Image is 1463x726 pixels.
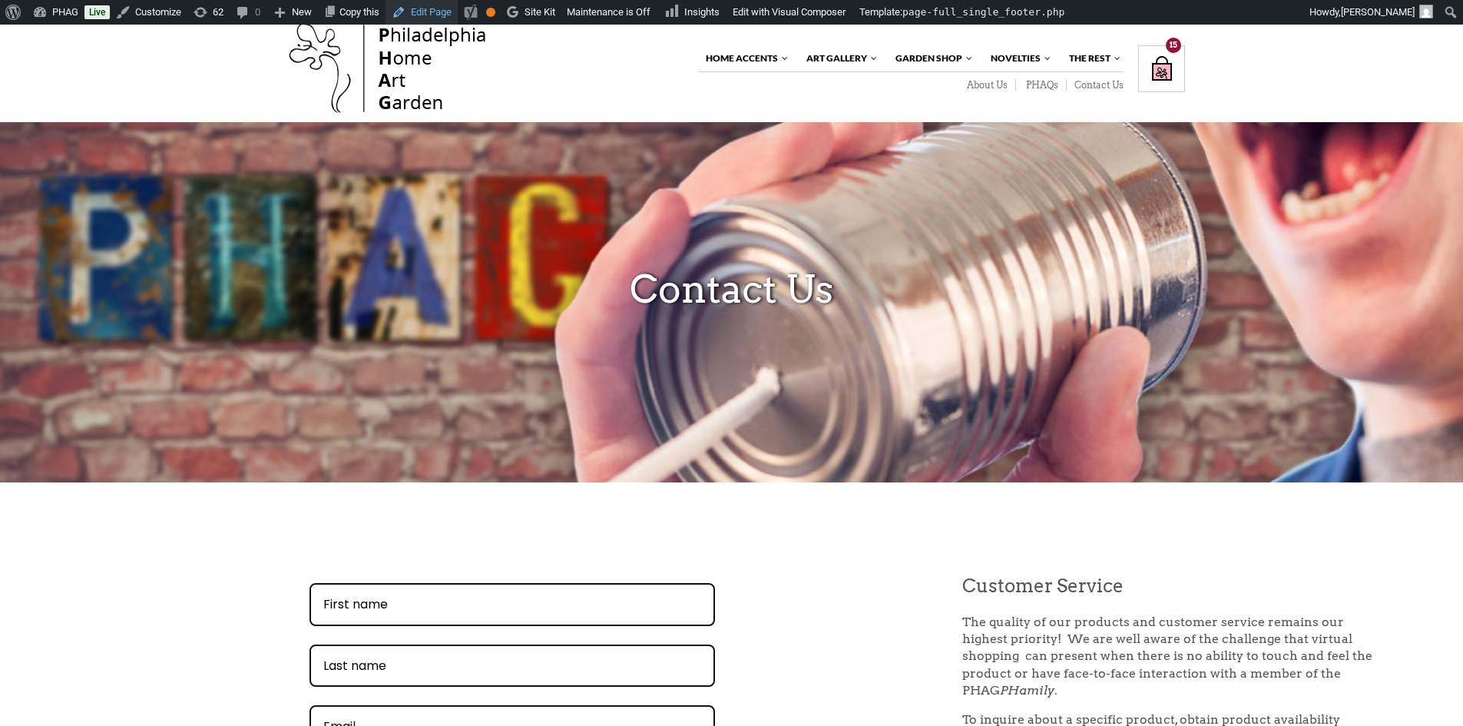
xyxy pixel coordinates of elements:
a: Art Gallery [799,45,879,71]
a: Home Accents [698,45,789,71]
div: 15 [1166,38,1181,53]
a: Garden Shop [888,45,974,71]
h3: Contact Us [12,254,1451,323]
a: The Rest [1061,45,1122,71]
a: Contact Us [1067,79,1124,91]
span: Site Kit [525,6,555,18]
span: page-full_single_footer.php [902,6,1064,18]
a: Novelties [983,45,1052,71]
h1: Customer Service [962,574,1378,613]
a: PHAQs [1016,79,1067,91]
span: Insights [684,6,720,18]
h4: The quality of our products and customer service remains our highest priority! We are well aware ... [962,614,1378,711]
input: FirstName field [309,583,715,625]
span: [PERSON_NAME] [1341,6,1415,18]
a: About Us [957,79,1016,91]
div: OK [486,8,495,17]
em: PHamily [1000,683,1054,698]
a: Live [84,5,110,19]
input: LastName field [309,645,715,687]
